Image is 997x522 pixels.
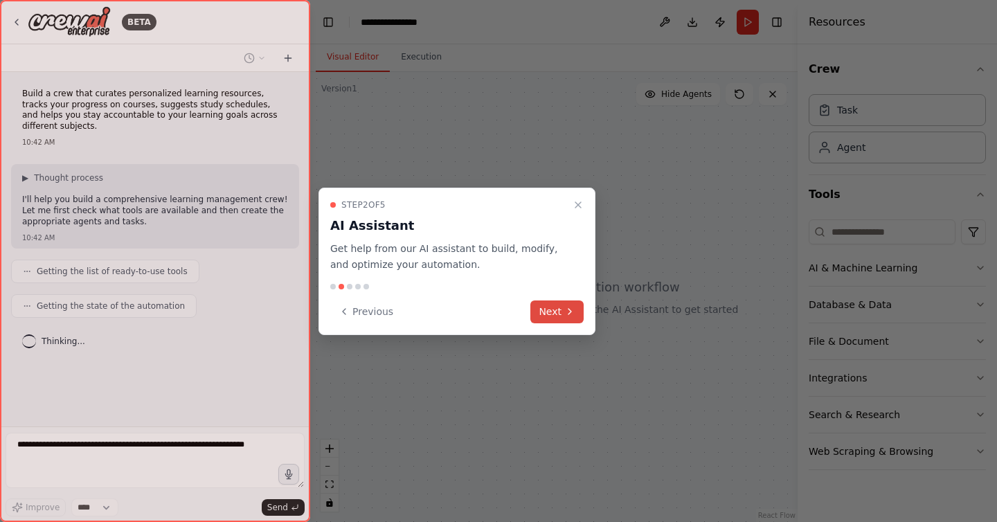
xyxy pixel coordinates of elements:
p: Get help from our AI assistant to build, modify, and optimize your automation. [330,241,567,273]
span: Step 2 of 5 [341,199,386,210]
button: Close walkthrough [570,197,586,213]
button: Hide left sidebar [318,12,338,32]
button: Previous [330,300,402,323]
button: Next [530,300,584,323]
h3: AI Assistant [330,216,567,235]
